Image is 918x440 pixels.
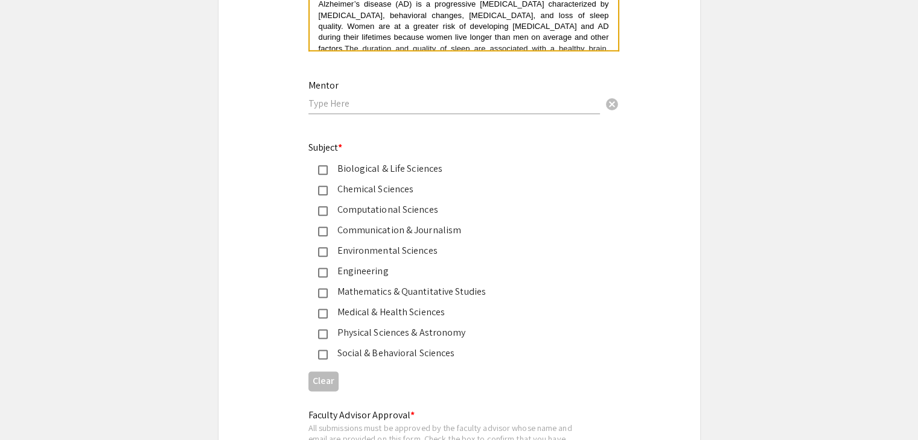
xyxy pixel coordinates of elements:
[328,182,581,196] div: Chemical Sciences
[328,305,581,319] div: Medical & Health Sciences
[308,79,339,92] mat-label: Mentor
[308,371,339,391] button: Clear
[600,91,624,115] button: Clear
[328,244,581,258] div: Environmental Sciences
[328,325,581,340] div: Physical Sciences & Astronomy
[328,346,581,360] div: Social & Behavioral Sciences
[308,97,600,110] input: Type Here
[308,141,343,154] mat-label: Subject
[328,284,581,299] div: Mathematics & Quantitative Studies
[9,386,51,431] iframe: Chat
[605,97,619,112] span: cancel
[328,162,581,176] div: Biological & Life Sciences
[319,44,611,64] span: The duration and quality of sleep are associated with a healthy brain, especially during aging.
[308,409,415,421] mat-label: Faculty Advisor Approval
[319,22,611,53] span: Women are at a greater risk of developing [MEDICAL_DATA] and AD during their lifetimes because wo...
[328,223,581,237] div: Communication & Journalism
[328,203,581,217] div: Computational Sciences
[328,264,581,278] div: Engineering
